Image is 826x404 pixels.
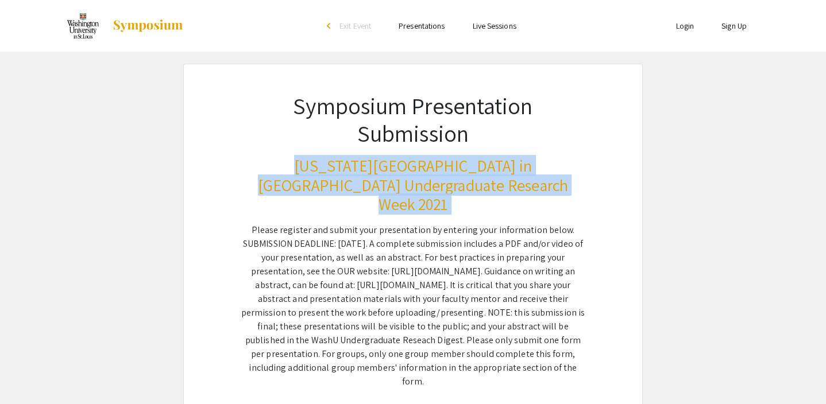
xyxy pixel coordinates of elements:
div: Please register and submit your presentation by entering your information below. SUBMISSION DEADL... [240,223,586,389]
a: Washington University in St. Louis Undergraduate Research Week 2021 [65,11,184,40]
a: Sign Up [721,21,747,31]
div: arrow_back_ios [327,22,334,29]
a: Presentations [399,21,445,31]
h1: Symposium Presentation Submission [240,92,586,147]
img: Symposium by ForagerOne [112,19,184,33]
img: Washington University in St. Louis Undergraduate Research Week 2021 [65,11,101,40]
a: Login [676,21,694,31]
h3: [US_STATE][GEOGRAPHIC_DATA] in [GEOGRAPHIC_DATA] Undergraduate Research Week 2021 [240,156,586,214]
iframe: Chat [9,352,49,395]
a: Live Sessions [473,21,516,31]
span: Exit Event [339,21,371,31]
